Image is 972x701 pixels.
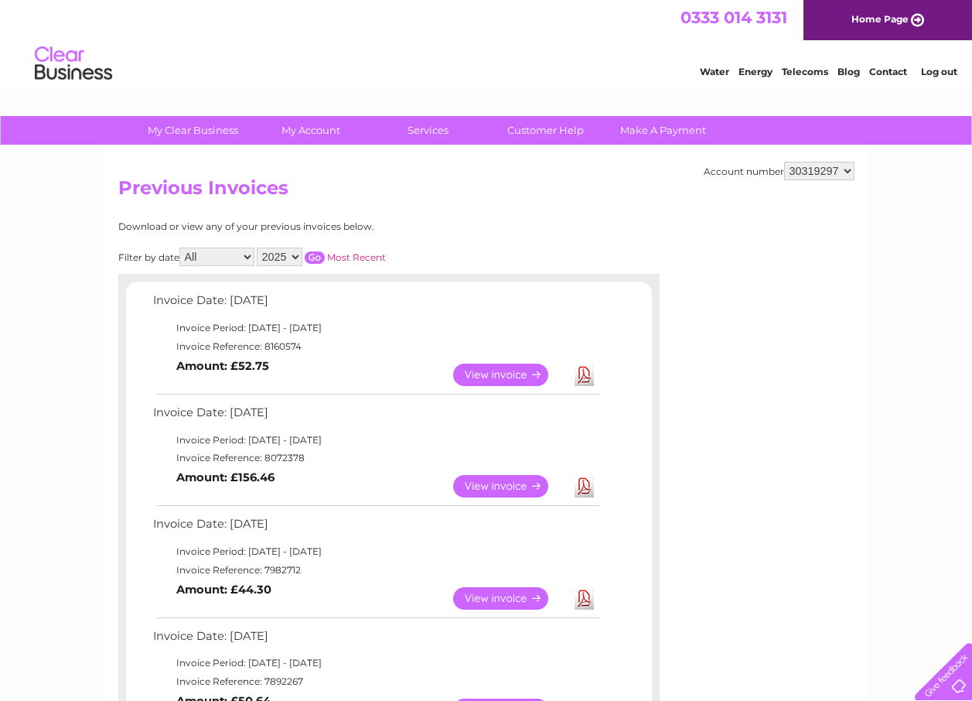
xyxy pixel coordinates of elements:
a: View [453,364,567,386]
td: Invoice Reference: 7982712 [149,561,602,580]
td: Invoice Date: [DATE] [149,626,602,655]
a: Telecoms [782,66,828,77]
a: Customer Help [482,116,609,145]
td: Invoice Period: [DATE] - [DATE] [149,319,602,337]
td: Invoice Period: [DATE] - [DATE] [149,654,602,672]
a: Download [575,475,594,498]
a: Water [700,66,729,77]
a: Blog [837,66,860,77]
td: Invoice Reference: 8160574 [149,337,602,356]
td: Invoice Date: [DATE] [149,290,602,319]
td: Invoice Date: [DATE] [149,402,602,431]
td: Invoice Date: [DATE] [149,514,602,542]
td: Invoice Period: [DATE] - [DATE] [149,431,602,450]
a: Log out [921,66,957,77]
a: Download [575,587,594,610]
a: Services [364,116,492,145]
div: Download or view any of your previous invoices below. [118,221,524,232]
div: Filter by date [118,248,524,266]
td: Invoice Reference: 7892267 [149,672,602,691]
div: Clear Business is a trading name of Verastar Limited (registered in [GEOGRAPHIC_DATA] No. 3667643... [121,9,852,75]
a: Download [575,364,594,386]
a: Contact [869,66,907,77]
a: View [453,475,567,498]
td: Invoice Reference: 8072378 [149,449,602,467]
a: View [453,587,567,610]
img: logo.png [34,40,113,87]
a: Make A Payment [599,116,727,145]
a: 0333 014 3131 [680,8,787,27]
b: Amount: £44.30 [176,583,271,597]
a: Energy [738,66,772,77]
h2: Previous Invoices [118,177,854,207]
div: Account number [704,162,854,180]
a: Most Recent [327,251,386,263]
a: My Clear Business [129,116,257,145]
a: My Account [247,116,374,145]
td: Invoice Period: [DATE] - [DATE] [149,542,602,561]
b: Amount: £52.75 [176,359,269,373]
b: Amount: £156.46 [176,470,275,484]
